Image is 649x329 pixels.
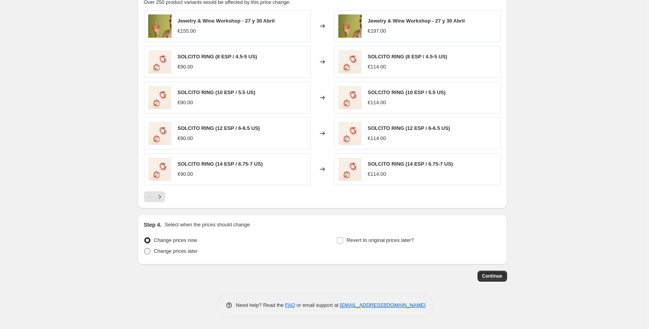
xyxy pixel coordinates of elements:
[368,54,448,59] span: SOLCITO RING (8 ESP / 4.5-5 US)
[148,14,171,38] img: anillosolemio_80x.jpg
[178,27,196,35] div: €155.00
[148,50,171,73] img: CAJAL10841_80x.jpg
[164,221,250,229] p: Select when the prices should change
[178,63,193,71] div: €90.00
[178,89,255,95] span: SOLCITO RING (10 ESP / 5.5 US)
[368,89,446,95] span: SOLCITO RING (10 ESP / 5.5 US)
[144,221,162,229] h2: Step 4.
[338,122,362,145] img: CAJAL10841_80x.jpg
[338,14,362,38] img: anillosolemio_80x.jpg
[338,86,362,109] img: CAJAL10841_80x.jpg
[368,27,386,35] div: €197.00
[178,161,263,167] span: SOLCITO RING (14 ESP / 6.75-7 US)
[178,18,275,24] span: Jewelry & Wine Workshop - 27 y 30 Abril
[178,135,193,142] div: €90.00
[482,273,502,279] span: Continue
[154,237,197,243] span: Change prices now
[144,191,165,202] nav: Pagination
[368,125,450,131] span: SOLCITO RING (12 ESP / 6-6.5 US)
[154,248,198,254] span: Change prices later
[368,170,386,178] div: €114.00
[154,191,165,202] button: Next
[148,122,171,145] img: CAJAL10841_80x.jpg
[295,302,340,308] span: or email support at
[368,63,386,71] div: €114.00
[340,302,425,308] a: [EMAIL_ADDRESS][DOMAIN_NAME]
[368,135,386,142] div: €114.00
[368,99,386,107] div: €114.00
[236,302,285,308] span: Need help? Read the
[148,157,171,181] img: CAJAL10841_80x.jpg
[178,125,260,131] span: SOLCITO RING (12 ESP / 6-6.5 US)
[338,157,362,181] img: CAJAL10841_80x.jpg
[368,18,465,24] span: Jewelry & Wine Workshop - 27 y 30 Abril
[285,302,295,308] a: FAQ
[178,170,193,178] div: €90.00
[368,161,453,167] span: SOLCITO RING (14 ESP / 6.75-7 US)
[346,237,414,243] span: Revert to original prices later?
[178,99,193,107] div: €90.00
[478,271,507,282] button: Continue
[178,54,257,59] span: SOLCITO RING (8 ESP / 4.5-5 US)
[148,86,171,109] img: CAJAL10841_80x.jpg
[338,50,362,73] img: CAJAL10841_80x.jpg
